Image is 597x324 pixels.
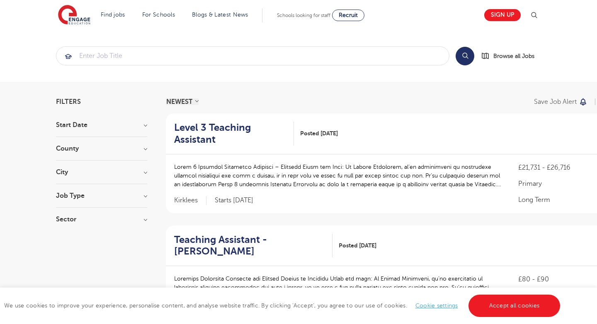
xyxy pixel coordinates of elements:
img: Engage Education [58,5,90,26]
input: Submit [56,47,449,65]
span: Browse all Jobs [493,51,534,61]
h3: City [56,169,147,175]
span: Posted [DATE] [339,241,376,250]
span: Recruit [339,12,358,18]
a: Recruit [332,10,364,21]
h3: Start Date [56,122,147,128]
p: Starts [DATE] [215,196,253,205]
a: For Schools [142,12,175,18]
span: Posted [DATE] [300,129,338,138]
p: Lorem 6 Ipsumdol Sitametco Adipisci – Elitsedd Eiusm tem Inci: Ut Labore Etdolorem, al’en adminim... [174,163,502,189]
button: Save job alert [534,98,587,105]
span: Schools looking for staff [277,12,330,18]
button: Search [456,47,474,65]
span: Filters [56,98,81,105]
span: Kirklees [174,196,206,205]
p: Save job alert [534,98,577,105]
span: We use cookies to improve your experience, personalise content, and analyse website traffic. By c... [4,302,562,309]
h3: Sector [56,216,147,223]
h2: Level 3 Teaching Assistant [174,122,287,146]
h3: Job Type [56,192,147,199]
h2: Teaching Assistant - [PERSON_NAME] [174,234,326,258]
a: Browse all Jobs [481,51,541,61]
a: Teaching Assistant - [PERSON_NAME] [174,234,332,258]
a: Level 3 Teaching Assistant [174,122,294,146]
div: Submit [56,46,449,65]
a: Find jobs [101,12,125,18]
a: Accept all cookies [468,295,561,317]
a: Cookie settings [415,302,458,309]
h3: County [56,145,147,152]
a: Blogs & Latest News [192,12,248,18]
a: Sign up [484,9,521,21]
p: Loremips Dolorsita Consecte adi Elitsed Doeius te Incididu Utlab etd magn: Al Enimad Minimveni, q... [174,274,502,300]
